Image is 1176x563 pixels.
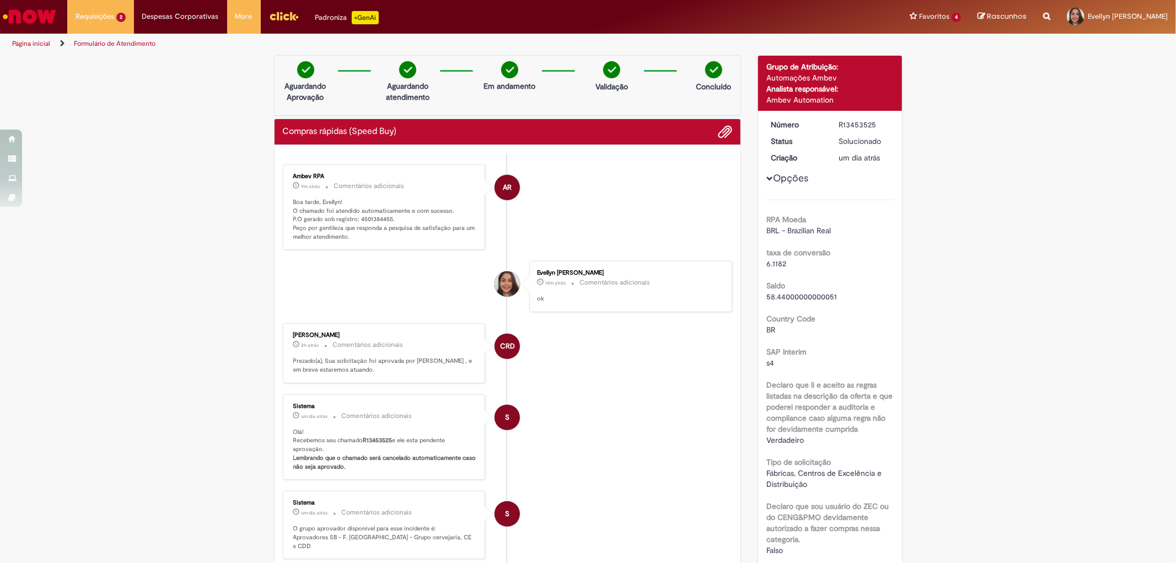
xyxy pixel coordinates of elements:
time: 27/08/2025 16:21:31 [839,153,880,163]
span: Fábricas, Centros de Excelência e Distribuição [766,468,884,489]
div: 27/08/2025 16:21:31 [839,152,890,163]
p: Olá! Recebemos seu chamado e ele esta pendente aprovação. [293,428,477,471]
span: S [505,501,509,527]
span: um dia atrás [302,413,328,420]
time: 28/08/2025 14:59:03 [302,342,319,348]
b: taxa de conversão [766,248,830,258]
span: Despesas Corporativas [142,11,219,22]
span: 58.44000000000051 [766,292,837,302]
time: 27/08/2025 16:21:42 [302,510,328,516]
div: Grupo de Atribuição: [766,61,894,72]
span: 2 [116,13,126,22]
div: Automações Ambev [766,72,894,83]
p: Concluído [696,81,731,92]
p: Em andamento [484,81,535,92]
span: Requisições [76,11,114,22]
img: ServiceNow [1,6,58,28]
a: Página inicial [12,39,50,48]
dt: Status [762,136,830,147]
div: Evellyn [PERSON_NAME] [537,270,721,276]
span: 4 [952,13,961,22]
ul: Trilhas de página [8,34,776,54]
small: Comentários adicionais [342,411,412,421]
span: Verdadeiro [766,435,804,445]
span: s4 [766,358,774,368]
dt: Número [762,119,830,130]
small: Comentários adicionais [333,340,404,350]
div: Analista responsável: [766,83,894,94]
p: +GenAi [352,11,379,24]
b: Declaro que sou usuário do ZEC ou do CENG&PMO devidamente autorizado a fazer compras nessa catego... [766,501,889,544]
b: RPA Moeda [766,215,806,224]
div: System [495,501,520,527]
div: Sistema [293,500,477,506]
span: BR [766,325,775,335]
b: Tipo de solicitação [766,457,831,467]
p: Validação [595,81,628,92]
div: Padroniza [315,11,379,24]
div: Ambev RPA [293,173,477,180]
b: Declaro que li e aceito as regras listadas na descrição da oferta e que poderei responder a audit... [766,380,893,434]
p: Prezado(a), Sua solicitação foi aprovada por [PERSON_NAME] , e em breve estaremos atuando. [293,357,477,374]
div: Ambev Automation [766,94,894,105]
div: Sistema [293,403,477,410]
img: check-circle-green.png [399,61,416,78]
time: 28/08/2025 16:48:41 [545,280,566,286]
span: 14m atrás [545,280,566,286]
img: check-circle-green.png [297,61,314,78]
b: Country Code [766,314,815,324]
small: Comentários adicionais [342,508,412,517]
b: R13453525 [363,436,393,444]
button: Adicionar anexos [718,125,732,139]
span: More [235,11,253,22]
b: Saldo [766,281,785,291]
span: S [505,404,509,431]
span: Favoritos [919,11,949,22]
div: R13453525 [839,119,890,130]
p: Aguardando Aprovação [279,81,332,103]
span: 9m atrás [302,183,320,190]
p: Boa tarde, Evellyn! O chamado foi atendido automaticamente e com sucesso. P.O gerado sob registro... [293,198,477,242]
p: O grupo aprovador disponível para esse incidente é: Aprovadores SB - F. [GEOGRAPHIC_DATA] - Grupo... [293,524,477,550]
img: check-circle-green.png [603,61,620,78]
span: um dia atrás [302,510,328,516]
small: Comentários adicionais [334,181,405,191]
time: 28/08/2025 16:54:10 [302,183,320,190]
b: Lembrando que o chamado será cancelado automaticamente caso não seja aprovado. [293,454,478,471]
div: [PERSON_NAME] [293,332,477,339]
span: Evellyn [PERSON_NAME] [1088,12,1168,21]
img: check-circle-green.png [705,61,722,78]
span: Falso [766,545,783,555]
span: 6.1182 [766,259,786,269]
span: CRD [500,333,515,360]
div: Ambev RPA [495,175,520,200]
div: Evellyn Luiza Ramos Rodrigues [495,271,520,297]
span: BRL - Brazilian Real [766,226,831,235]
small: Comentários adicionais [579,278,650,287]
span: 2h atrás [302,342,319,348]
img: check-circle-green.png [501,61,518,78]
dt: Criação [762,152,830,163]
span: AR [503,174,512,201]
div: Solucionado [839,136,890,147]
span: Rascunhos [987,11,1027,22]
div: System [495,405,520,430]
h2: Compras rápidas (Speed Buy) Histórico de tíquete [283,127,397,137]
b: SAP Interim [766,347,807,357]
a: Rascunhos [978,12,1027,22]
span: um dia atrás [839,153,880,163]
p: Aguardando atendimento [381,81,434,103]
a: Formulário de Atendimento [74,39,155,48]
div: Carlos Roberto Da Silva Bandeira [495,334,520,359]
img: click_logo_yellow_360x200.png [269,8,299,24]
p: ok [537,294,721,303]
